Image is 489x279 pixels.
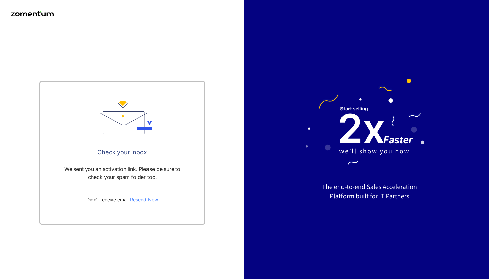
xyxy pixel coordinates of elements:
[130,194,158,205] button: Resend Now
[59,165,186,181] span: We sent you an activation link. Please be sure to check your spam folder too.
[86,194,158,205] span: Didn't receive email
[130,196,158,203] span: Resend Now
[11,11,54,16] img: Zomentum logo
[97,148,147,157] span: Check your inbox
